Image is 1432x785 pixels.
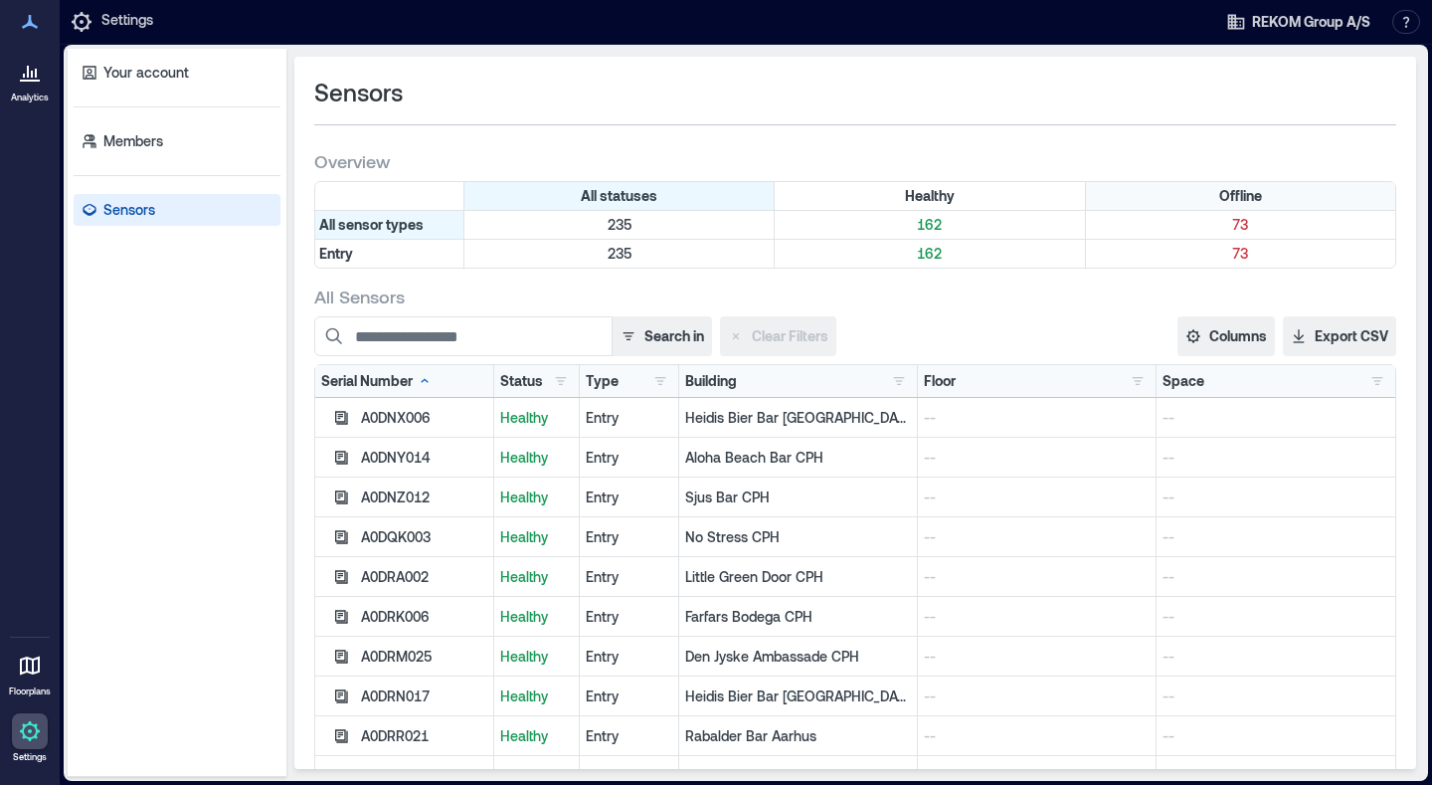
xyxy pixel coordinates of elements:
[1090,215,1391,235] p: 73
[464,182,775,210] div: All statuses
[500,488,573,507] p: Healthy
[361,567,487,587] div: A0DRA002
[314,149,390,173] span: Overview
[1163,448,1389,468] p: --
[361,647,487,667] div: A0DRM025
[468,215,770,235] p: 235
[321,371,433,391] div: Serial Number
[586,567,672,587] div: Entry
[361,527,487,547] div: A0DQK003
[1163,607,1389,627] p: --
[1163,567,1389,587] p: --
[685,726,911,746] p: Rabalder Bar Aarhus
[924,371,956,391] div: Floor
[612,316,712,356] button: Search in
[586,726,672,746] div: Entry
[1163,488,1389,507] p: --
[314,77,403,108] span: Sensors
[586,527,672,547] div: Entry
[685,448,911,468] p: Aloha Beach Bar CPH
[1177,316,1275,356] button: Columns
[685,527,911,547] p: No Stress CPH
[361,448,487,468] div: A0DNY014
[586,408,672,428] div: Entry
[361,607,487,627] div: A0DRK006
[924,687,1150,706] p: --
[924,647,1150,667] p: --
[74,194,280,226] a: Sensors
[1090,244,1391,264] p: 73
[685,371,737,391] div: Building
[1086,240,1395,268] div: Filter by Type: Entry & Status: Offline
[685,567,911,587] p: Little Green Door CPH
[500,448,573,468] p: Healthy
[586,607,672,627] div: Entry
[500,687,573,706] p: Healthy
[685,647,911,667] p: Den Jyske Ambassade CPH
[13,751,47,763] p: Settings
[720,316,836,356] button: Clear Filters
[103,63,189,83] p: Your account
[1163,371,1204,391] div: Space
[924,527,1150,547] p: --
[1163,408,1389,428] p: --
[361,488,487,507] div: A0DNZ012
[924,726,1150,746] p: --
[315,211,464,239] div: All sensor types
[361,408,487,428] div: A0DNX006
[500,726,573,746] p: Healthy
[1252,12,1370,32] span: REKOM Group A/S
[586,687,672,706] div: Entry
[586,647,672,667] div: Entry
[500,567,573,587] p: Healthy
[9,686,51,697] p: Floorplans
[1163,726,1389,746] p: --
[101,10,153,34] p: Settings
[685,408,911,428] p: Heidis Bier Bar [GEOGRAPHIC_DATA] (Closed)
[103,200,155,220] p: Sensors
[685,607,911,627] p: Farfars Bodega CPH
[11,92,49,103] p: Analytics
[685,488,911,507] p: Sjus Bar CPH
[500,527,573,547] p: Healthy
[779,244,1080,264] p: 162
[5,48,55,109] a: Analytics
[775,240,1085,268] div: Filter by Type: Entry & Status: Healthy
[74,57,280,89] a: Your account
[586,448,672,468] div: Entry
[468,244,770,264] p: 235
[924,408,1150,428] p: --
[924,567,1150,587] p: --
[1163,687,1389,706] p: --
[1086,182,1395,210] div: Filter by Status: Offline
[924,607,1150,627] p: --
[361,687,487,706] div: A0DRN017
[315,240,464,268] div: Filter by Type: Entry
[1163,647,1389,667] p: --
[74,125,280,157] a: Members
[361,726,487,746] div: A0DRR021
[500,647,573,667] p: Healthy
[586,371,619,391] div: Type
[1220,6,1376,38] button: REKOM Group A/S
[775,182,1085,210] div: Filter by Status: Healthy
[779,215,1080,235] p: 162
[500,371,543,391] div: Status
[586,488,672,507] div: Entry
[924,448,1150,468] p: --
[500,607,573,627] p: Healthy
[685,687,911,706] p: Heidis Bier Bar [GEOGRAPHIC_DATA]
[1163,527,1389,547] p: --
[500,408,573,428] p: Healthy
[6,707,54,769] a: Settings
[924,488,1150,507] p: --
[103,131,163,151] p: Members
[314,285,405,308] span: All Sensors
[3,642,57,703] a: Floorplans
[1283,316,1396,356] button: Export CSV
